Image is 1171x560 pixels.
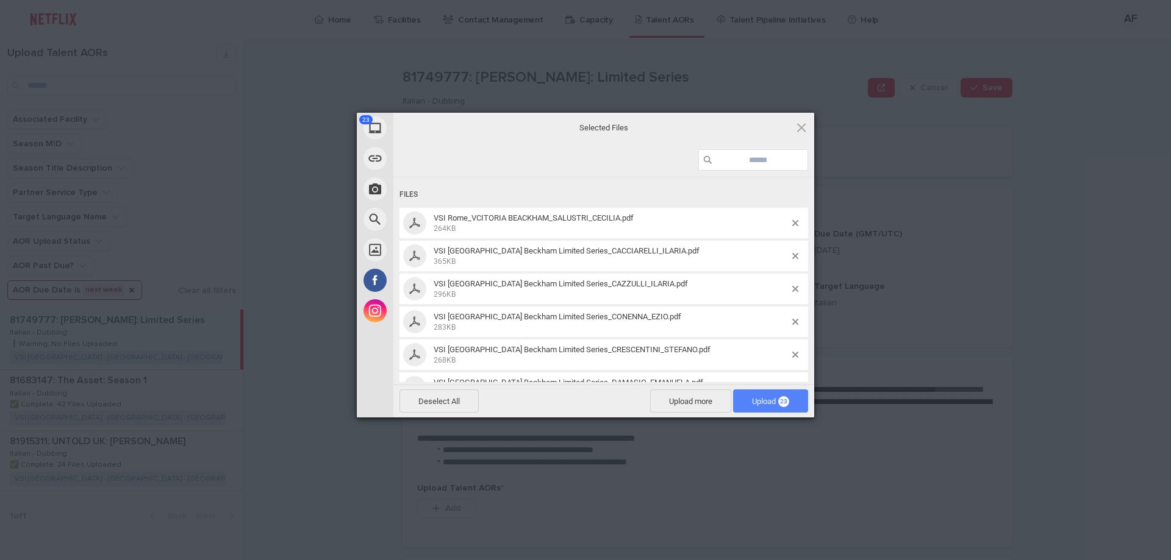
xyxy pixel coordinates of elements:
span: 296KB [434,290,456,299]
div: Files [399,183,808,206]
span: 23 [359,115,373,124]
span: VSI Rome_VCITORIA BEACKHAM_SALUSTRI_CECILIA.pdf [430,213,792,233]
span: VSI Rome_Victoria Beckham Limited Series_CAZZULLI_ILARIA.pdf [430,279,792,299]
span: VSI Rome_Victoria Beckham Limited Series_DAMASIO_EMANUELA.pdf [430,378,792,398]
span: VSI Rome_Victoria Beckham Limited Series_CACCIARELLI_ILARIA.pdf [430,246,792,266]
span: 283KB [434,323,456,331]
span: VSI Rome_Victoria Beckham Limited Series_CONENNA_EZIO.pdf [430,312,792,332]
div: Instagram [357,296,503,326]
div: My Device [357,113,503,143]
span: Selected Files [482,122,726,133]
span: Deselect All [399,389,479,413]
span: 268KB [434,356,456,364]
span: VSI [GEOGRAPHIC_DATA] Beckham Limited Series_CAZZULLI_ILARIA.pdf [434,279,688,288]
span: Upload more [650,389,731,413]
div: Link (URL) [357,143,503,174]
span: VSI [GEOGRAPHIC_DATA] Beckham Limited Series_CACCIARELLI_ILARIA.pdf [434,246,700,255]
span: VSI [GEOGRAPHIC_DATA] Beckham Limited Series_CRESCENTINI_STEFANO.pdf [434,345,711,354]
span: 365KB [434,257,456,266]
span: VSI [GEOGRAPHIC_DATA] Beckham Limited Series_DAMASIO_EMANUELA.pdf [434,378,703,387]
div: Take Photo [357,174,503,204]
div: Facebook [357,265,503,296]
span: Upload [752,397,789,406]
div: Web Search [357,204,503,235]
span: 264KB [434,224,456,233]
span: VSI [GEOGRAPHIC_DATA] Beckham Limited Series_CONENNA_EZIO.pdf [434,312,681,321]
span: Click here or hit ESC to close picker [795,121,808,134]
div: Unsplash [357,235,503,265]
span: VSI Rome_VCITORIA BEACKHAM_SALUSTRI_CECILIA.pdf [434,213,634,222]
span: VSI Rome_Victoria Beckham Limited Series_CRESCENTINI_STEFANO.pdf [430,345,792,365]
span: 23 [778,396,789,407]
span: Upload [733,389,808,413]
